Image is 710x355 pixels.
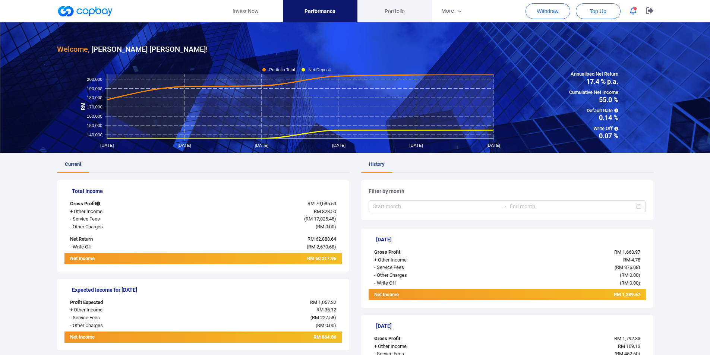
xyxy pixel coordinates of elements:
h5: [DATE] [376,236,646,243]
tspan: [DATE] [177,143,191,148]
span: Performance [304,7,335,15]
div: ( ) [484,272,646,279]
span: 17.4 % p.a. [569,78,618,85]
div: ( ) [180,215,342,223]
input: End month [510,202,635,210]
div: ( ) [180,223,342,231]
h5: [DATE] [376,323,646,329]
span: RM 0.00 [621,272,638,278]
div: - Other Charges [64,223,180,231]
tspan: 200,000 [87,77,102,81]
span: RM 1,057.32 [310,299,336,305]
div: - Service Fees [369,264,484,272]
span: RM 79,085.59 [307,201,336,206]
span: RM 35.12 [316,307,336,313]
h5: Filter by month [369,188,646,194]
span: RM 60,217.96 [307,256,336,261]
tspan: 190,000 [87,86,102,91]
div: - Write Off [64,243,180,251]
span: RM 4.78 [623,257,640,263]
span: Default Rate [569,107,618,115]
tspan: 150,000 [87,123,102,128]
div: + Other Income [369,343,484,351]
div: ( ) [180,322,342,330]
tspan: Portfolio Total [269,67,295,72]
tspan: [DATE] [100,143,114,148]
span: to [501,203,507,209]
h5: Expected Income for [DATE] [72,286,342,293]
tspan: [DATE] [255,143,268,148]
span: Cumulative Net Income [569,89,618,96]
span: Welcome, [57,45,89,54]
span: Write Off [569,125,618,133]
button: Withdraw [526,3,570,19]
span: RM 864.86 [313,334,336,340]
div: - Other Charges [369,272,484,279]
div: Net Return [64,235,180,243]
div: Net Income [64,255,180,264]
div: + Other Income [64,306,180,314]
div: - Service Fees [64,314,180,322]
span: 0.07 % [569,133,618,139]
tspan: RM [80,102,86,110]
span: Annualised Net Return [569,70,618,78]
div: - Other Charges [64,322,180,330]
div: + Other Income [64,208,180,216]
span: RM 227.58 [312,315,334,320]
div: - Write Off [369,279,484,287]
tspan: 180,000 [87,95,102,100]
tspan: 140,000 [87,132,102,137]
div: Net Income [64,333,180,343]
div: Gross Profit [369,335,484,343]
span: RM 376.08 [616,264,638,270]
span: RM 62,888.64 [307,236,336,242]
tspan: Net Deposit [308,67,331,72]
div: + Other Income [369,256,484,264]
tspan: [DATE] [332,143,345,148]
span: RM 1,792.83 [614,336,640,341]
div: ( ) [180,243,342,251]
div: Gross Profit [64,200,180,208]
span: History [369,161,385,167]
span: RM 1,289.67 [614,292,640,297]
span: RM 17,025.45 [306,216,334,222]
h5: Total Income [72,188,342,194]
tspan: 170,000 [87,105,102,109]
input: Start month [373,202,498,210]
div: - Service Fees [64,215,180,223]
span: RM 1,660.97 [614,249,640,255]
span: Top Up [590,7,606,15]
tspan: [DATE] [409,143,423,148]
div: ( ) [484,279,646,287]
span: RM 0.00 [317,224,334,229]
div: Gross Profit [369,248,484,256]
h3: [PERSON_NAME] [PERSON_NAME] ! [57,43,208,55]
span: RM 109.13 [618,343,640,349]
span: RM 2,670.68 [308,244,334,250]
span: swap-right [501,203,507,209]
tspan: 160,000 [87,114,102,118]
div: Net Income [369,291,484,300]
span: Current [65,161,81,167]
span: 55.0 % [569,96,618,103]
tspan: [DATE] [486,143,500,148]
div: ( ) [180,314,342,322]
button: Top Up [576,3,621,19]
div: ( ) [484,264,646,272]
span: Portfolio [385,7,405,15]
span: RM 0.00 [621,280,638,286]
div: Profit Expected [64,299,180,307]
span: 0.14 % [569,114,618,121]
span: RM 0.00 [317,323,334,328]
span: RM 828.50 [314,209,336,214]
